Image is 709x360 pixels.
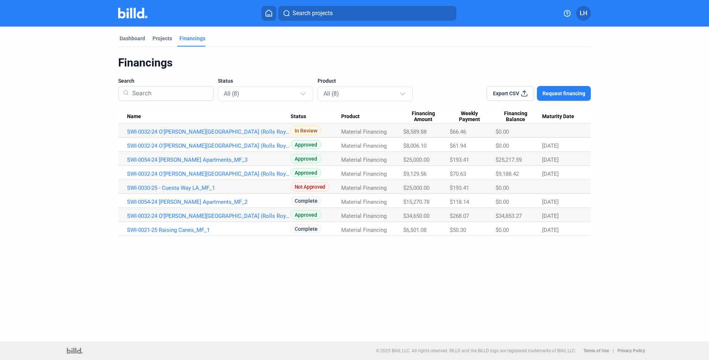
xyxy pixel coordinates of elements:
span: $193.41 [450,185,469,191]
span: Financing Amount [403,110,443,123]
span: $118.14 [450,199,469,205]
span: $0.00 [496,185,509,191]
span: $0.00 [496,199,509,205]
span: $50.30 [450,227,466,233]
span: Complete [291,224,322,233]
span: $61.94 [450,143,466,149]
span: Status [218,77,233,85]
span: [DATE] [542,227,559,233]
span: LH [580,9,587,18]
span: $34,853.27 [496,213,522,219]
img: Billd Company Logo [118,8,147,18]
span: Request financing [542,90,585,97]
span: Approved [291,140,321,149]
span: $0.00 [496,128,509,135]
span: [DATE] [542,213,559,219]
span: $34,650.00 [403,213,429,219]
span: Approved [291,210,321,219]
span: $8,589.88 [403,128,427,135]
a: SWI-0032-24 O'[PERSON_NAME][GEOGRAPHIC_DATA] (Rolls Royce)_MF_2 [127,171,291,177]
mat-select-trigger: All (8) [323,90,339,97]
p: | [613,348,614,353]
span: Export CSV [493,90,519,97]
span: Approved [291,168,321,177]
span: Search projects [292,9,333,18]
span: Material Financing [341,128,387,135]
div: Projects [153,35,172,42]
a: SWI-0032-24 O'[PERSON_NAME][GEOGRAPHIC_DATA] (Rolls Royce)_MF_1 [127,213,291,219]
span: $15,270.78 [403,199,429,205]
img: logo [67,348,83,354]
span: $25,217.59 [496,157,522,163]
span: Product [341,113,360,120]
p: © 2025 Billd, LLC. All rights reserved. BILLD and the BILLD logo are registered trademarks of Bil... [376,348,576,353]
span: $0.00 [496,227,509,233]
span: Material Financing [341,227,387,233]
span: Weekly Payment [450,110,489,123]
a: SWI-0032-24 O'[PERSON_NAME][GEOGRAPHIC_DATA] (Rolls Royce)_MF_4 [127,128,291,135]
a: SWI-0021-25 Raising Canes_MF_1 [127,227,291,233]
span: Not Approved [291,182,329,191]
span: Search [118,77,134,85]
a: SWI-0030-25 - Cuesta Way LA_MF_1 [127,185,291,191]
a: SWI-0054-24 [PERSON_NAME] Apartments_MF_3 [127,157,291,163]
span: Material Financing [341,213,387,219]
span: [DATE] [542,157,559,163]
span: Material Financing [341,171,387,177]
a: SWI-0032-24 O'[PERSON_NAME][GEOGRAPHIC_DATA] (Rolls Royce)_MF_3 [127,143,291,149]
span: $193.41 [450,157,469,163]
span: [DATE] [542,143,559,149]
span: $9,129.56 [403,171,427,177]
div: Financings [179,35,205,42]
span: Status [291,113,306,120]
span: Material Financing [341,157,387,163]
div: Dashboard [120,35,145,42]
span: Material Financing [341,185,387,191]
span: [DATE] [542,199,559,205]
span: $70.63 [450,171,466,177]
span: $9,188.42 [496,171,519,177]
span: Material Financing [341,199,387,205]
a: SWI-0054-24 [PERSON_NAME] Apartments_MF_2 [127,199,291,205]
span: [DATE] [542,171,559,177]
b: Terms of Use [583,348,609,353]
span: Financing Balance [496,110,535,123]
span: $6,501.08 [403,227,427,233]
span: $66.46 [450,128,466,135]
div: Financings [118,56,591,70]
span: Complete [291,196,322,205]
span: $268.07 [450,213,469,219]
span: Maturity Date [542,113,574,120]
span: Name [127,113,141,120]
span: $25,000.00 [403,157,429,163]
mat-select-trigger: All (8) [224,90,239,97]
span: Material Financing [341,143,387,149]
span: $25,000.00 [403,185,429,191]
span: Product [318,77,336,85]
input: Search [129,84,209,103]
span: Approved [291,154,321,163]
b: Privacy Policy [617,348,645,353]
span: $0.00 [496,143,509,149]
span: In Review [291,126,321,135]
span: $8,006.10 [403,143,427,149]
